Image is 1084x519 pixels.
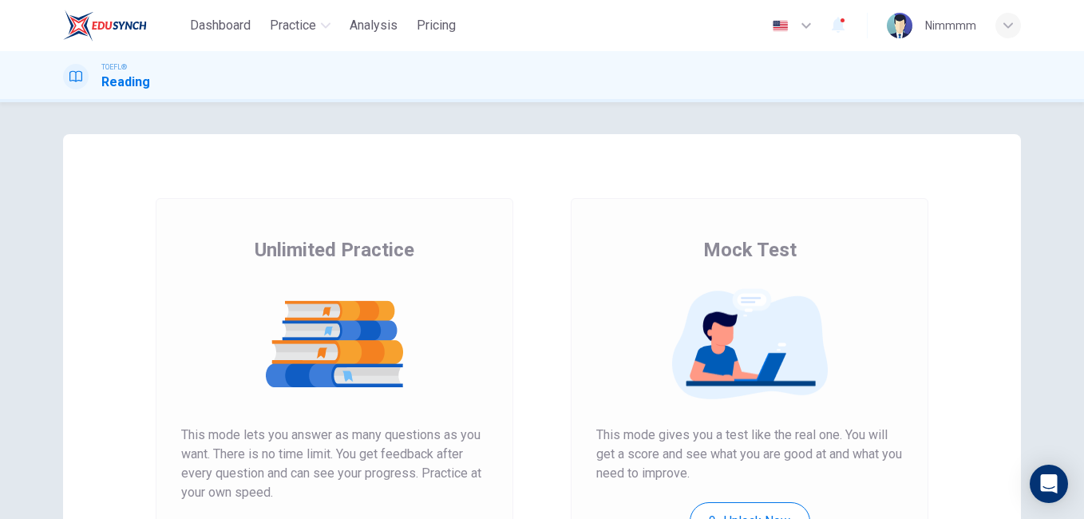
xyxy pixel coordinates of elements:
[925,16,976,35] div: Nimmmm
[887,13,912,38] img: Profile picture
[596,426,903,483] span: This mode gives you a test like the real one. You will get a score and see what you are good at a...
[703,237,797,263] span: Mock Test
[350,16,398,35] span: Analysis
[1030,465,1068,503] div: Open Intercom Messenger
[63,10,184,42] a: EduSynch logo
[417,16,456,35] span: Pricing
[410,11,462,40] button: Pricing
[255,237,414,263] span: Unlimited Practice
[184,11,257,40] button: Dashboard
[101,73,150,92] h1: Reading
[63,10,147,42] img: EduSynch logo
[263,11,337,40] button: Practice
[101,61,127,73] span: TOEFL®
[343,11,404,40] button: Analysis
[770,20,790,32] img: en
[190,16,251,35] span: Dashboard
[270,16,316,35] span: Practice
[181,426,488,502] span: This mode lets you answer as many questions as you want. There is no time limit. You get feedback...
